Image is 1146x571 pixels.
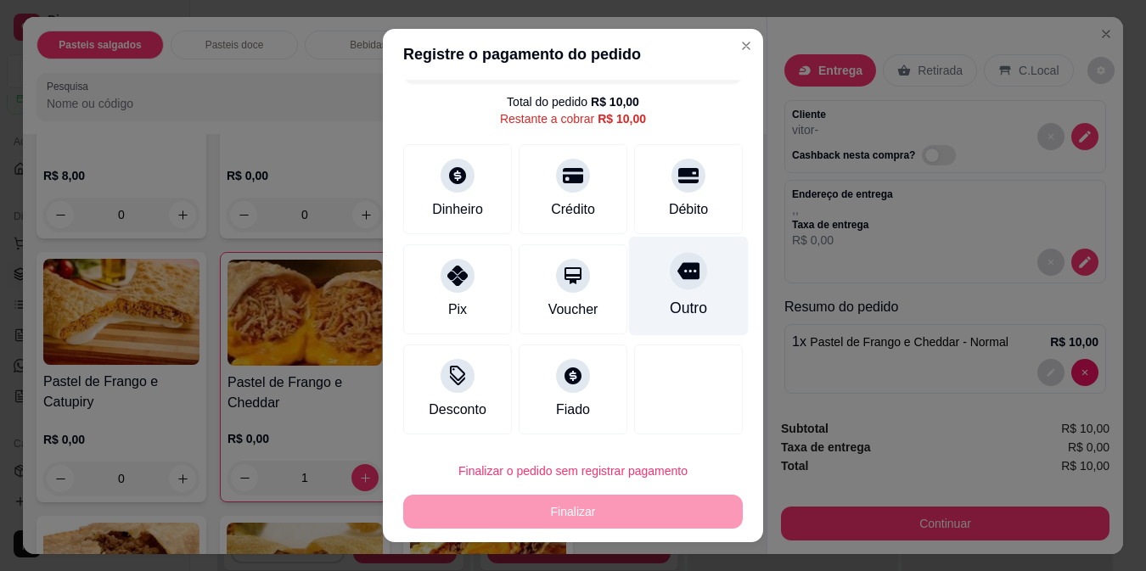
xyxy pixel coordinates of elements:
header: Registre o pagamento do pedido [383,29,763,80]
div: Débito [669,199,708,220]
div: Pix [448,299,467,320]
div: Desconto [429,400,486,420]
div: Fiado [556,400,590,420]
div: Voucher [548,299,598,320]
div: R$ 10,00 [598,110,646,127]
button: Finalizar o pedido sem registrar pagamento [403,454,743,488]
div: Crédito [551,199,595,220]
div: Restante a cobrar [500,110,646,127]
div: Total do pedido [507,93,639,110]
button: Close [733,32,760,59]
div: Dinheiro [432,199,483,220]
div: Outro [670,297,707,319]
div: R$ 10,00 [591,93,639,110]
